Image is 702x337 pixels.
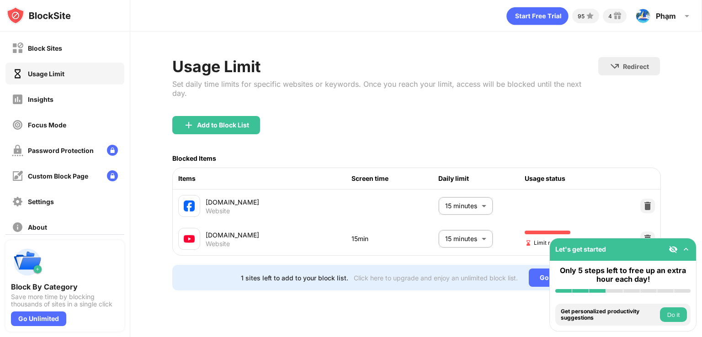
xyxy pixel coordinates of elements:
img: block-off.svg [12,42,23,54]
img: about-off.svg [12,221,23,233]
div: 15min [351,234,438,244]
div: Website [206,240,230,248]
p: 15 minutes [445,234,478,244]
div: 4 [608,13,612,20]
div: Save more time by blocking thousands of sites in a single click [11,293,119,308]
img: customize-block-page-off.svg [12,170,23,182]
div: Daily limit [438,174,525,184]
div: Go Unlimited [529,269,591,287]
img: insights-off.svg [12,94,23,105]
div: Only 5 steps left to free up an extra hour each day! [555,266,691,284]
div: Usage status [525,174,612,184]
div: About [28,223,47,231]
div: Go Unlimited [11,311,66,326]
div: Block Sites [28,44,62,52]
img: ALV-UjVezlyXTyIoJUwX1MUXg91-o7uAP3a0LD-ZIY6vQ-_w8jCZQyEXQJM6o07YaJIrHm3sezY0wzZ6QKjvisfJrsckUPwfJ... [636,9,650,23]
div: Click here to upgrade and enjoy an unlimited block list. [354,274,518,282]
div: Usage Limit [172,57,598,76]
img: focus-off.svg [12,119,23,131]
div: [DOMAIN_NAME] [206,230,351,240]
img: points-small.svg [585,11,596,21]
div: Phạm [656,11,676,21]
img: favicons [184,233,195,244]
div: Get personalized productivity suggestions [561,308,658,321]
div: Set daily time limits for specific websites or keywords. Once you reach your limit, access will b... [172,79,598,98]
div: Usage Limit [28,70,64,78]
div: Block By Category [11,282,119,291]
div: Add to Block List [197,121,249,129]
div: 95 [578,13,585,20]
img: push-categories.svg [11,246,44,279]
div: 1 sites left to add to your block list. [241,274,348,282]
p: 15 minutes [445,201,478,211]
div: Insights [28,95,53,103]
img: reward-small.svg [612,11,623,21]
div: Blocked Items [172,154,216,162]
img: logo-blocksite.svg [6,6,71,25]
div: Settings [28,198,54,205]
img: password-protection-off.svg [12,145,23,156]
span: Limit reached [525,238,569,247]
div: Focus Mode [28,121,66,129]
div: animation [506,7,569,25]
div: Items [178,174,351,184]
img: eye-not-visible.svg [669,245,678,254]
img: time-usage-on.svg [12,68,23,79]
img: hourglass-end.svg [525,239,532,247]
img: omni-setup-toggle.svg [681,245,691,254]
div: Custom Block Page [28,172,88,180]
img: lock-menu.svg [107,170,118,181]
div: Password Protection [28,147,94,154]
div: Let's get started [555,245,606,253]
button: Do it [660,307,687,322]
img: settings-off.svg [12,196,23,207]
div: Website [206,207,230,215]
img: favicons [184,200,195,211]
div: Screen time [351,174,438,184]
div: [DOMAIN_NAME] [206,197,351,207]
img: lock-menu.svg [107,145,118,156]
div: Redirect [623,63,649,70]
